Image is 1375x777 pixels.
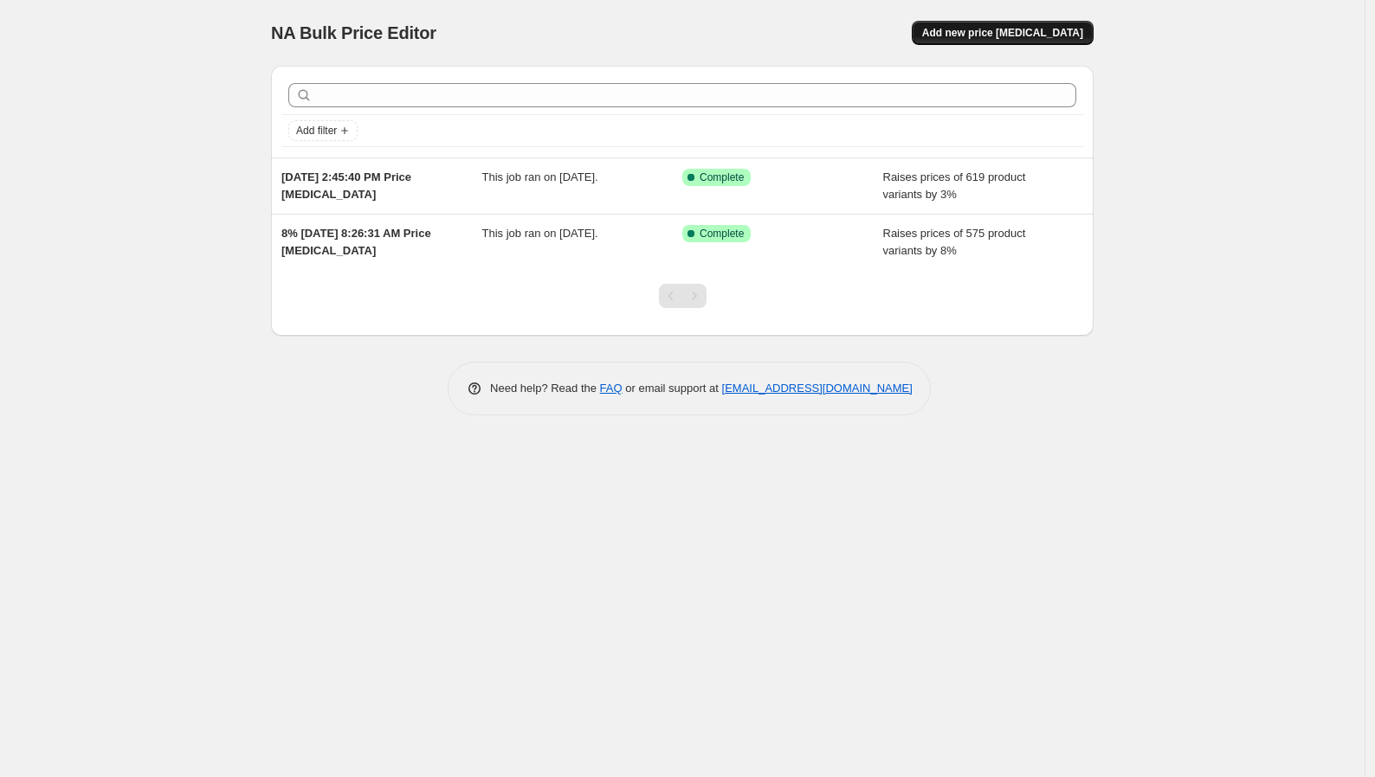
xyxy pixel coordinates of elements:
[700,227,744,241] span: Complete
[490,382,600,395] span: Need help? Read the
[912,21,1094,45] button: Add new price [MEDICAL_DATA]
[722,382,913,395] a: [EMAIL_ADDRESS][DOMAIN_NAME]
[623,382,722,395] span: or email support at
[288,120,358,141] button: Add filter
[700,170,744,184] span: Complete
[600,382,623,395] a: FAQ
[271,23,436,42] span: NA Bulk Price Editor
[482,227,598,240] span: This job ran on [DATE].
[883,170,1026,201] span: Raises prices of 619 product variants by 3%
[281,227,431,257] span: 8% [DATE] 8:26:31 AM Price [MEDICAL_DATA]
[883,227,1026,257] span: Raises prices of 575 product variants by 8%
[482,170,598,183] span: This job ran on [DATE].
[281,170,411,201] span: [DATE] 2:45:40 PM Price [MEDICAL_DATA]
[922,26,1083,40] span: Add new price [MEDICAL_DATA]
[296,124,337,138] span: Add filter
[659,284,707,308] nav: Pagination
